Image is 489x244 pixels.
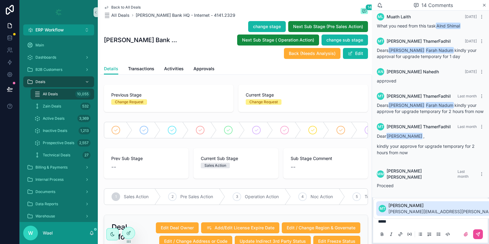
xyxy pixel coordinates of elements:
[31,125,94,136] a: Inactive Deals1,213
[236,194,238,199] span: 3
[43,153,70,158] span: Technical Deals
[246,92,361,98] span: Current Stage
[388,102,425,108] span: [PERSON_NAME]
[43,128,67,133] span: Inactive Deals
[104,36,180,44] h1: [PERSON_NAME] Bank HQ - Internet - 4141.2329
[35,165,68,170] span: Billing & Payments
[136,12,235,18] a: [PERSON_NAME] Bank HQ - Internet - 4141.2329
[23,52,94,63] a: Dashboards
[425,102,454,108] span: Farah Nadum
[23,198,94,209] a: Data Reports
[326,37,363,43] span: change sub stage
[322,35,368,46] button: change sub stage
[245,194,279,200] span: Operation Action
[253,24,281,30] span: change stage
[365,194,406,200] span: Tech Wireless Action
[111,12,130,18] span: All Deals
[465,69,477,74] span: [DATE]
[193,66,215,72] span: Approvals
[111,5,141,10] span: Back to All Deals
[171,194,174,199] span: 2
[458,169,469,179] span: Last month
[291,155,361,162] span: Sub Stage Comment
[343,48,368,59] button: Edit
[282,222,360,233] button: Edit / Change Region & Governate
[366,4,374,10] span: 14
[104,66,118,72] span: Details
[23,211,94,222] a: Warehouse
[75,90,90,98] div: 10,055
[104,5,141,10] a: Back to All Deals
[80,103,90,110] div: 532
[54,7,64,17] img: App logo
[164,63,184,75] a: Activities
[104,12,130,18] a: All Deals
[77,115,90,122] div: 3,369
[388,47,425,53] span: [PERSON_NAME]
[311,194,333,200] span: Noc Action
[377,172,384,177] span: MM
[23,76,94,87] a: Deals
[425,47,454,53] span: Farah Nadum
[128,66,154,72] span: Transactions
[287,225,355,231] span: Edit / Change Region & Governate
[31,89,94,100] a: All Deals10,055
[293,24,363,30] span: Next Sub Stage (Pre Sales Action)
[377,183,394,188] span: Proceed
[387,124,451,130] span: [PERSON_NAME] ThamerFadhil
[31,137,94,148] a: Prospective Deals2,557
[35,43,44,48] span: Main
[288,21,368,32] button: Next Sub Stage (Pre Sales Action)
[124,194,149,200] span: Sales Action
[465,14,477,19] span: [DATE]
[83,151,90,159] div: 27
[35,79,45,84] span: Deals
[20,35,98,222] div: scrollable content
[35,67,62,72] span: B2B Customers
[377,48,476,59] span: Dears kindly your approval for upgrade temporary for 1 day
[377,103,483,114] span: Dears kindly your approve for upgrade temporary for 2 hours from now
[377,133,484,139] p: Dear ,
[35,55,56,60] span: Dashboards
[378,124,384,129] span: MT
[436,23,461,29] span: Alnd Shimal
[380,206,385,211] span: MT
[43,230,53,236] p: Wael
[421,2,453,9] span: 14 Comments
[23,40,94,51] a: Main
[215,225,274,231] span: Add/Edit License Expire Date
[301,194,304,199] span: 4
[77,139,90,147] div: 2,557
[115,99,143,105] div: Change Request
[128,63,154,75] a: Transactions
[115,194,117,199] span: 1
[458,124,477,129] span: Last month
[104,63,118,75] a: Details
[387,38,451,44] span: [PERSON_NAME] ThamerFadhil
[458,94,477,98] span: Last month
[111,92,226,98] span: Previous Stage
[386,133,423,139] span: [PERSON_NAME]
[361,8,368,15] button: 14
[35,189,55,194] span: Documents
[378,69,383,74] span: AN
[23,64,94,75] a: B2B Customers
[284,48,340,59] button: Back (Needs Analysis)
[201,155,271,162] span: Current Sub Stage
[377,78,396,83] span: approved
[377,143,484,156] p: kindly your approve for upgrade temporary for 2 hours from now
[111,155,181,162] span: Prev Sub Stage
[161,225,194,231] span: Edit Deal Owner
[237,35,319,46] button: Next Sub Stage ( Operation Action)
[387,14,411,20] span: Muath Laith
[387,168,458,180] span: [PERSON_NAME] [PERSON_NAME]
[35,214,55,219] span: Warehouse
[35,27,64,33] span: ERP Workflow
[43,92,58,97] span: All Deals
[31,101,94,112] a: Zain Deals532
[378,14,383,19] span: ML
[31,113,94,124] a: Active Deals3,369
[43,140,74,145] span: Prospective Deals
[35,177,64,182] span: Internal Process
